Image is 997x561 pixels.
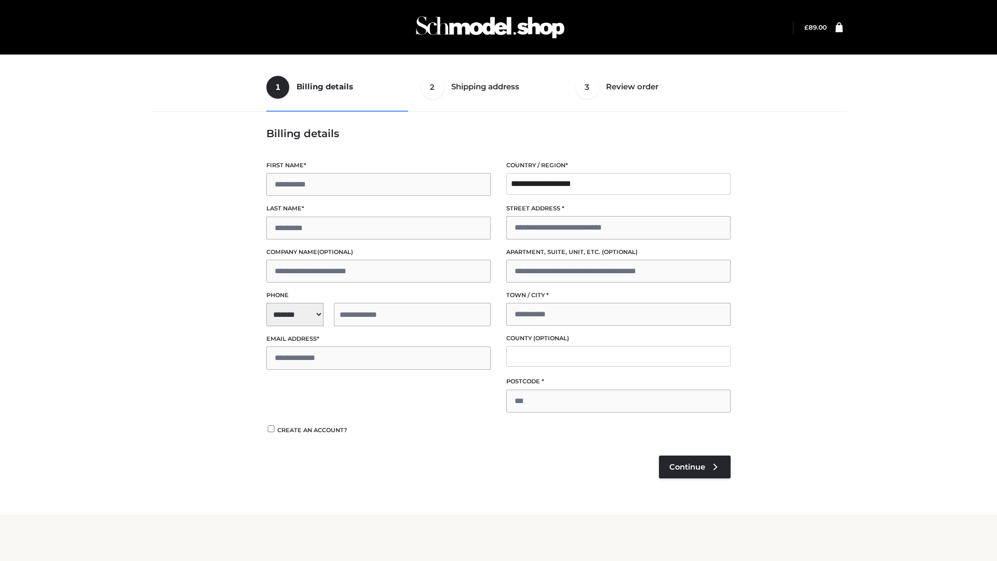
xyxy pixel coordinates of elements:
[804,23,827,31] bdi: 89.00
[266,161,491,170] label: First name
[669,462,705,472] span: Continue
[412,7,568,48] img: Schmodel Admin 964
[506,290,731,300] label: Town / City
[602,248,638,256] span: (optional)
[804,23,827,31] a: £89.00
[266,247,491,257] label: Company name
[506,247,731,257] label: Apartment, suite, unit, etc.
[533,335,569,342] span: (optional)
[277,426,347,434] span: Create an account?
[266,204,491,213] label: Last name
[506,161,731,170] label: Country / Region
[266,334,491,344] label: Email address
[506,204,731,213] label: Street address
[317,248,353,256] span: (optional)
[506,377,731,386] label: Postcode
[804,23,809,31] span: £
[506,333,731,343] label: County
[266,290,491,300] label: Phone
[266,425,276,432] input: Create an account?
[659,456,731,478] a: Continue
[266,127,731,140] h3: Billing details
